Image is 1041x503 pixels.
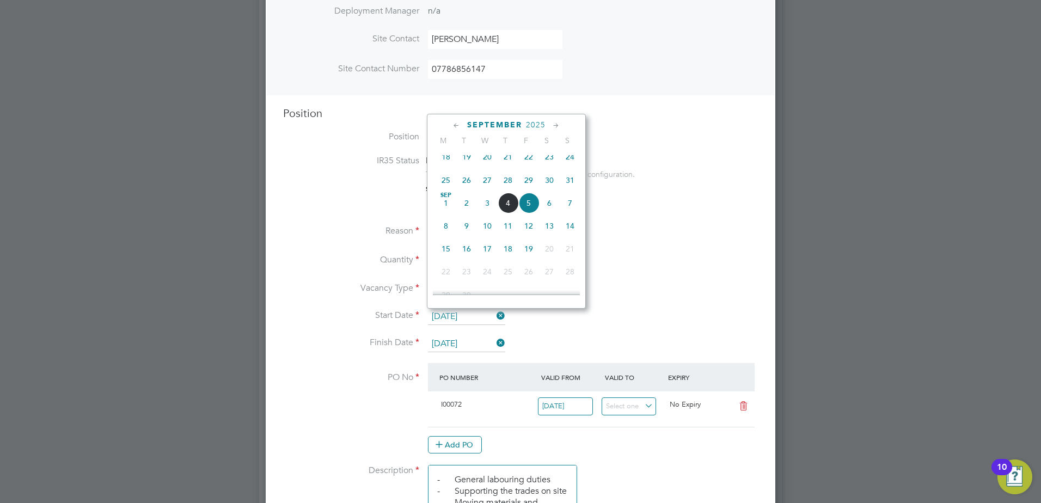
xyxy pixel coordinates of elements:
[560,170,580,191] span: 31
[283,33,419,45] label: Site Contact
[670,400,701,409] span: No Expiry
[283,283,419,294] label: Vacancy Type
[560,216,580,236] span: 14
[426,185,525,193] strong: Status Determination Statement
[518,216,539,236] span: 12
[498,238,518,259] span: 18
[518,146,539,167] span: 22
[477,146,498,167] span: 20
[518,238,539,259] span: 19
[426,155,515,166] span: Disabled for this client.
[437,367,538,387] div: PO Number
[454,136,474,145] span: T
[560,193,580,213] span: 7
[560,146,580,167] span: 24
[495,136,516,145] span: T
[602,397,657,415] input: Select one
[283,155,419,167] label: IR35 Status
[539,170,560,191] span: 30
[428,336,505,352] input: Select one
[283,225,419,237] label: Reason
[428,309,505,325] input: Select one
[539,193,560,213] span: 6
[539,261,560,282] span: 27
[283,337,419,348] label: Finish Date
[428,5,440,16] span: n/a
[426,167,635,179] div: This feature can be enabled under this client's configuration.
[283,5,419,17] label: Deployment Manager
[477,261,498,282] span: 24
[665,367,729,387] div: Expiry
[456,238,477,259] span: 16
[433,136,454,145] span: M
[436,238,456,259] span: 15
[539,146,560,167] span: 23
[436,146,456,167] span: 18
[536,136,557,145] span: S
[602,367,666,387] div: Valid To
[436,261,456,282] span: 22
[467,120,522,130] span: September
[477,170,498,191] span: 27
[539,238,560,259] span: 20
[456,285,477,305] span: 30
[997,459,1032,494] button: Open Resource Center, 10 new notifications
[456,146,477,167] span: 19
[456,170,477,191] span: 26
[283,310,419,321] label: Start Date
[518,193,539,213] span: 5
[283,254,419,266] label: Quantity
[518,261,539,282] span: 26
[498,146,518,167] span: 21
[477,238,498,259] span: 17
[557,136,578,145] span: S
[436,285,456,305] span: 29
[283,106,758,120] h3: Position
[498,261,518,282] span: 25
[283,465,419,476] label: Description
[477,216,498,236] span: 10
[428,436,482,453] button: Add PO
[997,467,1007,481] div: 10
[498,170,518,191] span: 28
[436,193,456,213] span: 1
[456,216,477,236] span: 9
[436,216,456,236] span: 8
[477,193,498,213] span: 3
[539,216,560,236] span: 13
[538,367,602,387] div: Valid From
[436,193,456,198] span: Sep
[283,372,419,383] label: PO No
[498,193,518,213] span: 4
[526,120,546,130] span: 2025
[560,238,580,259] span: 21
[474,136,495,145] span: W
[456,261,477,282] span: 23
[283,63,419,75] label: Site Contact Number
[456,193,477,213] span: 2
[441,400,462,409] span: I00072
[498,216,518,236] span: 11
[516,136,536,145] span: F
[518,170,539,191] span: 29
[283,131,419,143] label: Position
[436,170,456,191] span: 25
[538,397,593,415] input: Select one
[560,261,580,282] span: 28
